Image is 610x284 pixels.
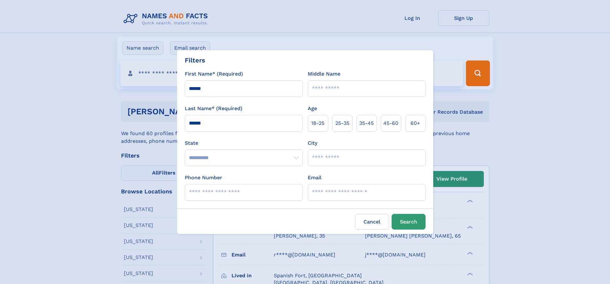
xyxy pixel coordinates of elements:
[392,214,426,230] button: Search
[335,119,349,127] span: 25‑35
[308,174,321,182] label: Email
[383,119,398,127] span: 45‑60
[308,70,340,78] label: Middle Name
[359,119,374,127] span: 35‑45
[355,214,389,230] label: Cancel
[185,105,242,112] label: Last Name* (Required)
[185,70,243,78] label: First Name* (Required)
[311,119,324,127] span: 18‑25
[411,119,420,127] span: 60+
[185,174,222,182] label: Phone Number
[308,139,317,147] label: City
[185,139,303,147] label: State
[185,55,205,65] div: Filters
[308,105,317,112] label: Age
